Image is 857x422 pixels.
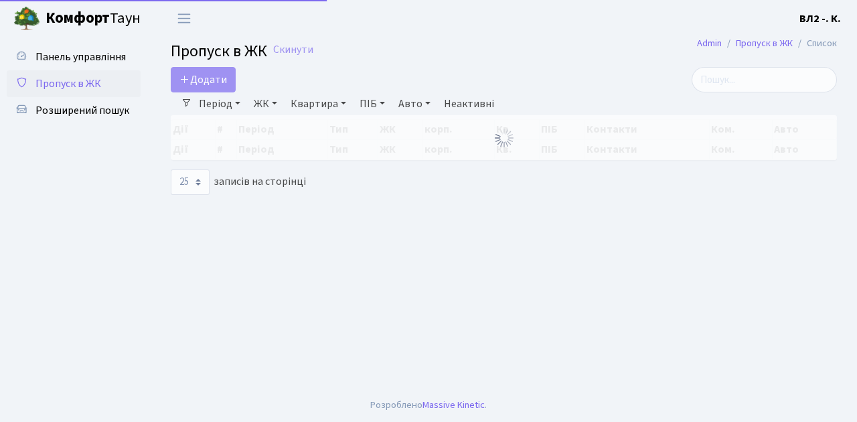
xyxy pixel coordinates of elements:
a: ЖК [248,92,283,115]
a: Період [193,92,246,115]
a: Admin [697,36,722,50]
a: Розширений пошук [7,97,141,124]
label: записів на сторінці [171,169,306,195]
b: ВЛ2 -. К. [799,11,841,26]
span: Панель управління [35,50,126,64]
button: Переключити навігацію [167,7,201,29]
span: Додати [179,72,227,87]
span: Розширений пошук [35,103,129,118]
select: записів на сторінці [171,169,210,195]
a: Неактивні [439,92,499,115]
b: Комфорт [46,7,110,29]
input: Пошук... [692,67,837,92]
a: Пропуск в ЖК [7,70,141,97]
a: Квартира [285,92,352,115]
a: Додати [171,67,236,92]
img: logo.png [13,5,40,32]
span: Пропуск в ЖК [171,40,267,63]
a: Скинути [273,44,313,56]
nav: breadcrumb [677,29,857,58]
div: Розроблено . [370,398,487,413]
img: Обробка... [493,127,515,149]
li: Список [793,36,837,51]
a: ПІБ [354,92,390,115]
span: Таун [46,7,141,30]
a: Пропуск в ЖК [736,36,793,50]
a: Авто [393,92,436,115]
a: Massive Kinetic [422,398,485,412]
a: Панель управління [7,44,141,70]
a: ВЛ2 -. К. [799,11,841,27]
span: Пропуск в ЖК [35,76,101,91]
